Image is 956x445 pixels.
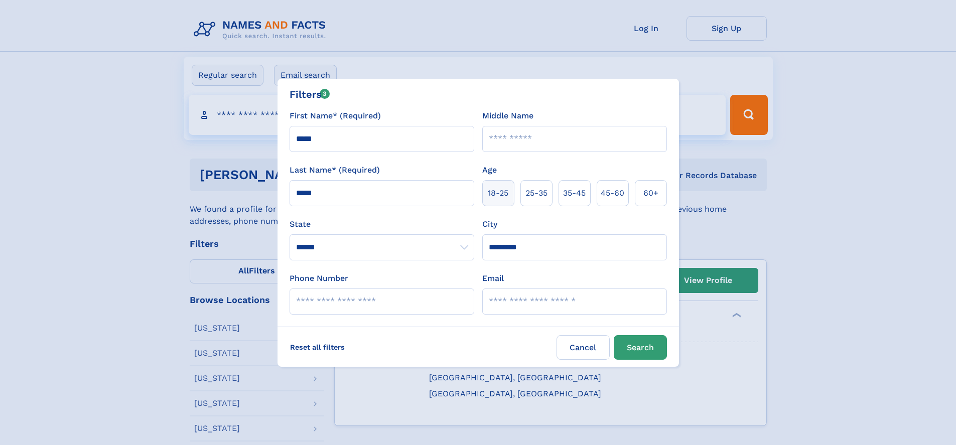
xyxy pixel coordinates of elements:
[290,218,474,230] label: State
[525,187,548,199] span: 25‑35
[482,218,497,230] label: City
[290,164,380,176] label: Last Name* (Required)
[563,187,586,199] span: 35‑45
[488,187,508,199] span: 18‑25
[614,335,667,360] button: Search
[482,164,497,176] label: Age
[290,272,348,284] label: Phone Number
[290,110,381,122] label: First Name* (Required)
[482,272,504,284] label: Email
[284,335,351,359] label: Reset all filters
[290,87,330,102] div: Filters
[557,335,610,360] label: Cancel
[601,187,624,199] span: 45‑60
[643,187,658,199] span: 60+
[482,110,533,122] label: Middle Name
